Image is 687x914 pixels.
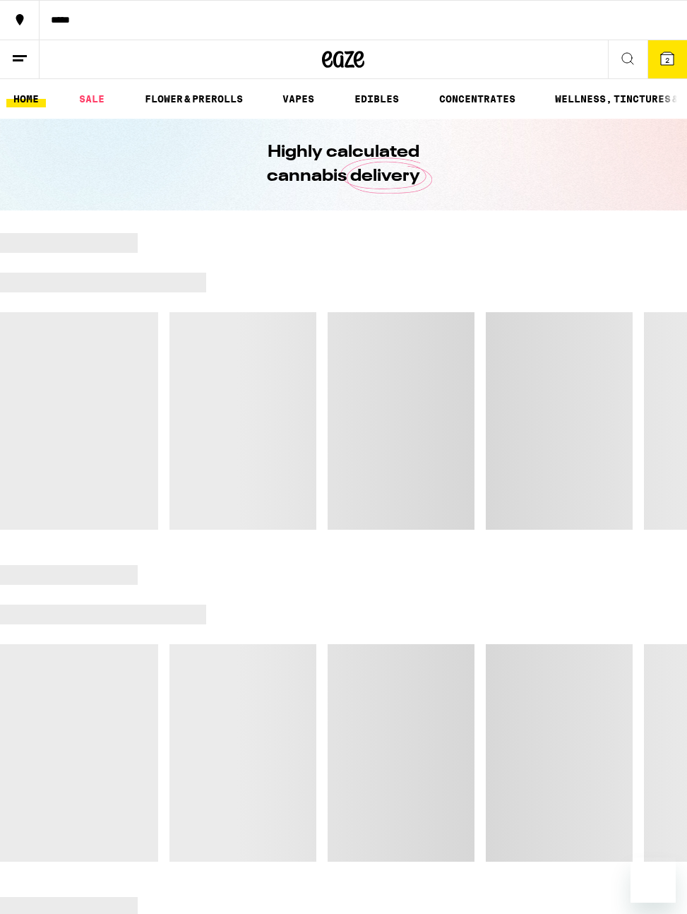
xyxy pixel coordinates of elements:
[347,90,406,107] a: EDIBLES
[275,90,321,107] a: VAPES
[227,141,460,189] h1: Highly calculated cannabis delivery
[72,90,112,107] a: SALE
[138,90,250,107] a: FLOWER & PREROLLS
[432,90,522,107] a: CONCENTRATES
[631,857,676,903] iframe: Button to launch messaging window
[665,56,669,64] span: 2
[647,40,687,78] button: 2
[6,90,46,107] a: HOME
